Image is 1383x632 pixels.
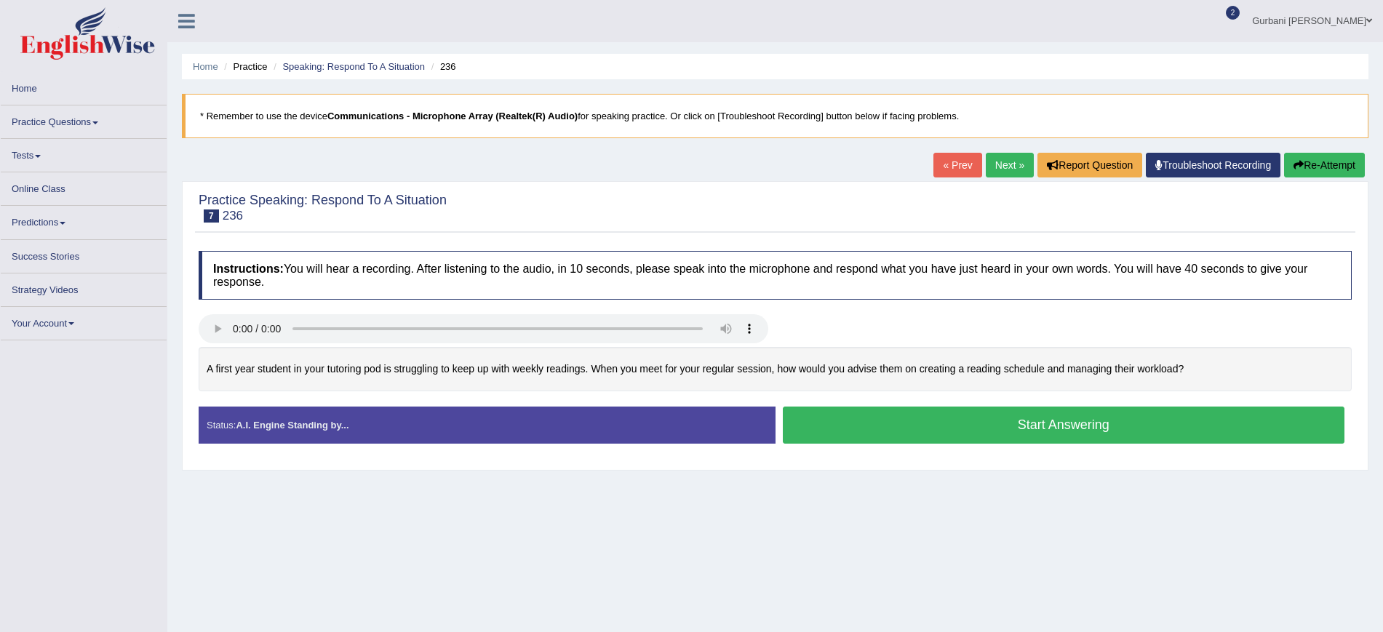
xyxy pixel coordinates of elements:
a: Practice Questions [1,105,167,134]
span: 7 [204,209,219,223]
blockquote: * Remember to use the device for speaking practice. Or click on [Troubleshoot Recording] button b... [182,94,1368,138]
h4: You will hear a recording. After listening to the audio, in 10 seconds, please speak into the mic... [199,251,1352,300]
a: Home [1,72,167,100]
a: Online Class [1,172,167,201]
a: Next » [986,153,1034,177]
a: « Prev [933,153,981,177]
button: Re-Attempt [1284,153,1365,177]
span: 2 [1226,6,1240,20]
button: Report Question [1037,153,1142,177]
a: Tests [1,139,167,167]
strong: A.I. Engine Standing by... [236,420,348,431]
div: A first year student in your tutoring pod is struggling to keep up with weekly readings. When you... [199,347,1352,391]
a: Speaking: Respond To A Situation [282,61,425,72]
small: 236 [223,209,243,223]
a: Success Stories [1,240,167,268]
div: Status: [199,407,776,444]
a: Predictions [1,206,167,234]
a: Your Account [1,307,167,335]
li: Practice [220,60,267,73]
b: Communications - Microphone Array (Realtek(R) Audio) [327,111,578,121]
a: Troubleshoot Recording [1146,153,1280,177]
a: Strategy Videos [1,273,167,302]
li: 236 [428,60,456,73]
a: Home [193,61,218,72]
b: Instructions: [213,263,284,275]
h2: Practice Speaking: Respond To A Situation [199,193,447,223]
button: Start Answering [783,407,1345,444]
